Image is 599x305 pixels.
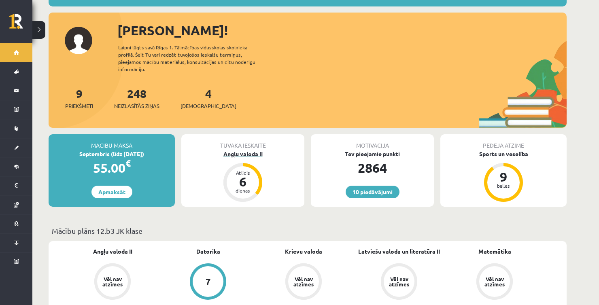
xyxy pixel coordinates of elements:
[181,150,304,203] a: Angļu valoda II Atlicis 6 dienas
[196,247,220,256] a: Datorika
[388,276,410,287] div: Vēl nav atzīmes
[440,150,567,203] a: Sports un veselība 9 balles
[181,150,304,158] div: Angļu valoda II
[181,134,304,150] div: Tuvākā ieskaite
[231,188,255,193] div: dienas
[311,158,434,178] div: 2864
[52,225,563,236] p: Mācību plāns 12.b3 JK klase
[125,157,131,169] span: €
[346,186,399,198] a: 10 piedāvājumi
[91,186,132,198] a: Apmaksāt
[181,86,236,110] a: 4[DEMOGRAPHIC_DATA]
[256,263,351,301] a: Vēl nav atzīmes
[447,263,542,301] a: Vēl nav atzīmes
[93,247,132,256] a: Angļu valoda II
[49,134,175,150] div: Mācību maksa
[101,276,124,287] div: Vēl nav atzīmes
[118,44,270,73] div: Laipni lūgts savā Rīgas 1. Tālmācības vidusskolas skolnieka profilā. Šeit Tu vari redzēt tuvojošo...
[440,134,567,150] div: Pēdējā atzīme
[114,86,159,110] a: 248Neizlasītās ziņas
[358,247,440,256] a: Latviešu valoda un literatūra II
[311,150,434,158] div: Tev pieejamie punkti
[65,102,93,110] span: Priekšmeti
[231,175,255,188] div: 6
[65,86,93,110] a: 9Priekšmeti
[9,14,32,34] a: Rīgas 1. Tālmācības vidusskola
[478,247,511,256] a: Matemātika
[311,134,434,150] div: Motivācija
[206,277,211,286] div: 7
[49,158,175,178] div: 55.00
[49,150,175,158] div: Septembris (līdz [DATE])
[440,150,567,158] div: Sports un veselība
[114,102,159,110] span: Neizlasītās ziņas
[351,263,447,301] a: Vēl nav atzīmes
[491,183,516,188] div: balles
[483,276,506,287] div: Vēl nav atzīmes
[181,102,236,110] span: [DEMOGRAPHIC_DATA]
[117,21,567,40] div: [PERSON_NAME]!
[491,170,516,183] div: 9
[65,263,160,301] a: Vēl nav atzīmes
[160,263,256,301] a: 7
[231,170,255,175] div: Atlicis
[285,247,322,256] a: Krievu valoda
[292,276,315,287] div: Vēl nav atzīmes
